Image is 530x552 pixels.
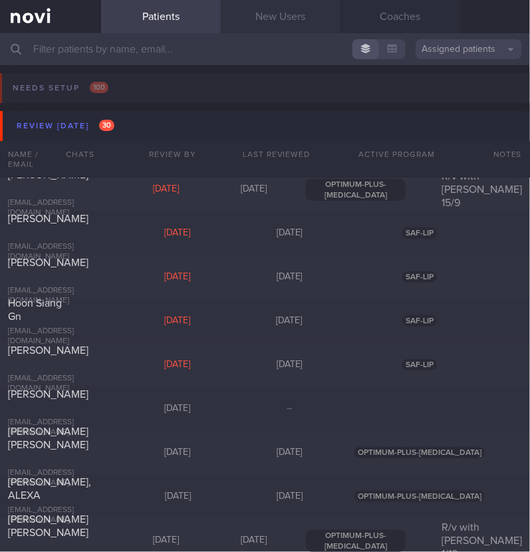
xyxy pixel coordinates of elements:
span: 30 [99,120,114,131]
span: SAF-LIP [402,359,437,370]
span: [PERSON_NAME] [8,345,88,356]
div: [EMAIL_ADDRESS][DOMAIN_NAME] [8,286,94,306]
button: Assigned patients [416,39,522,59]
span: SAF-LIP [402,227,437,239]
div: [DATE] [233,359,345,371]
div: Active Program [329,141,465,168]
div: [DATE] [233,271,345,283]
div: [DATE] [122,359,233,371]
span: [PERSON_NAME] [8,389,88,400]
span: [PERSON_NAME] [8,213,88,224]
span: OPTIMUM-PLUS-[MEDICAL_DATA] [306,179,406,201]
div: [DATE] [233,227,345,239]
div: [DATE] [122,491,234,503]
span: SAF-LIP [402,315,437,327]
span: [PERSON_NAME] [8,257,88,268]
span: 100 [90,82,108,93]
div: Needs setup [9,79,112,97]
div: [DATE] [122,447,233,459]
span: [PERSON_NAME] [PERSON_NAME] [8,426,88,450]
div: [EMAIL_ADDRESS][DOMAIN_NAME] [8,242,94,262]
div: [DATE] [234,491,346,503]
span: SAF-LIP [402,271,437,283]
div: [DATE] [121,315,233,327]
div: Chats [48,141,101,168]
div: [DATE] [122,535,209,547]
span: OPTIMUM-PLUS-[MEDICAL_DATA] [354,447,485,458]
div: [DATE] [122,403,233,415]
div: [DATE] [233,447,345,459]
div: [EMAIL_ADDRESS][DOMAIN_NAME] [8,374,94,394]
span: [PERSON_NAME] [PERSON_NAME] [8,514,88,538]
div: [DATE] [122,227,233,239]
div: [DATE] [122,271,233,283]
div: [DATE] [233,315,345,327]
div: Review By [121,141,225,168]
div: Last Reviewed [225,141,329,168]
span: Hoon Siang Gn [8,298,62,322]
div: [DATE] [209,184,297,196]
div: Notes [485,141,530,168]
div: [DATE] [122,184,209,196]
span: OPTIMUM-PLUS-[MEDICAL_DATA] [354,491,485,502]
div: [EMAIL_ADDRESS][DOMAIN_NAME] [8,198,94,218]
div: R/v with [PERSON_NAME] 15/9 [434,170,530,209]
div: – [233,403,345,415]
div: [EMAIL_ADDRESS][DOMAIN_NAME] [8,327,93,346]
span: OPTIMUM-PLUS-[MEDICAL_DATA] [306,530,406,552]
div: [DATE] [209,535,297,547]
div: Review [DATE] [13,117,118,135]
span: [PERSON_NAME], ALEXA [8,477,91,501]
